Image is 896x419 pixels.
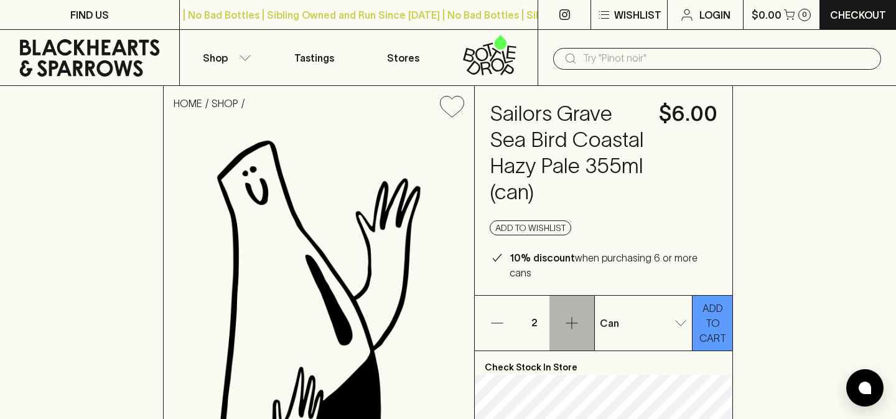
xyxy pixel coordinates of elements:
[174,98,202,109] a: HOME
[359,30,449,85] a: Stores
[600,316,619,331] p: Can
[859,382,871,394] img: bubble-icon
[387,50,419,65] p: Stores
[520,296,549,351] p: 2
[699,7,730,22] p: Login
[699,301,726,346] p: ADD TO CART
[510,250,717,280] p: when purchasing 6 or more cans
[212,98,238,109] a: SHOP
[659,101,717,127] h4: $6.00
[595,311,692,336] div: Can
[490,220,571,235] button: Add to wishlist
[490,101,644,205] h4: Sailors Grave Sea Bird Coastal Hazy Pale 355ml (can)
[802,11,807,18] p: 0
[70,7,109,22] p: FIND US
[294,50,334,65] p: Tastings
[180,30,269,85] button: Shop
[614,7,661,22] p: Wishlist
[269,30,359,85] a: Tastings
[435,91,469,123] button: Add to wishlist
[693,296,732,351] button: ADD TO CART
[583,49,871,68] input: Try "Pinot noir"
[203,50,228,65] p: Shop
[510,252,575,263] b: 10% discount
[475,351,732,375] p: Check Stock In Store
[830,7,886,22] p: Checkout
[752,7,782,22] p: $0.00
